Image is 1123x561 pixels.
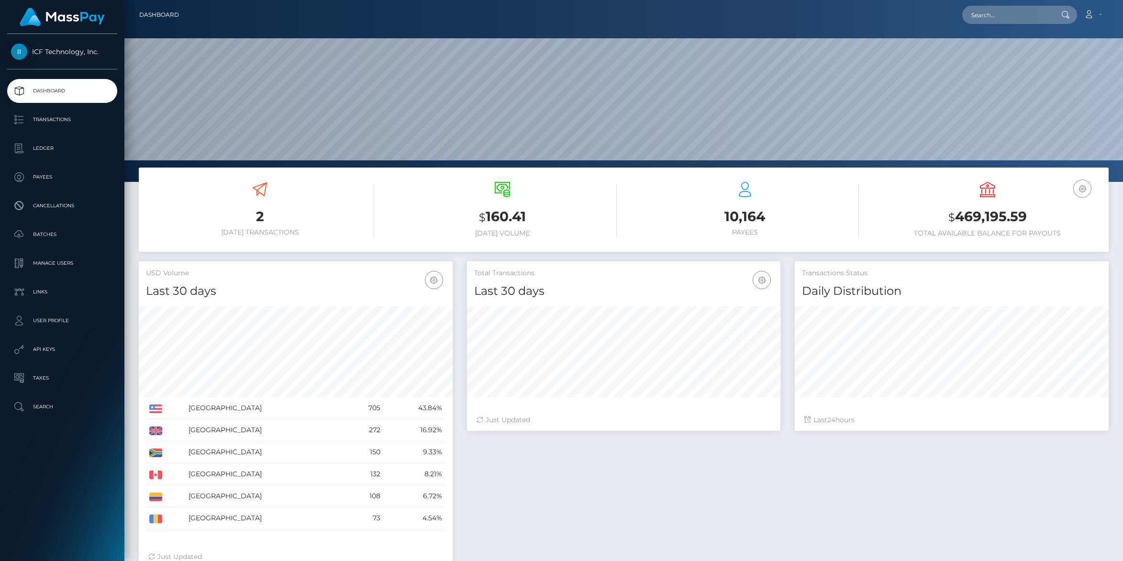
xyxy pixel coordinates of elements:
[146,283,445,300] h4: Last 30 days
[11,84,113,98] p: Dashboard
[346,463,383,485] td: 132
[11,141,113,156] p: Ledger
[7,194,117,218] a: Cancellations
[346,419,383,441] td: 272
[146,207,374,226] h3: 2
[802,269,1101,278] h5: Transactions Status
[384,397,445,419] td: 43.84%
[146,228,374,236] h6: [DATE] Transactions
[185,463,346,485] td: [GEOGRAPHIC_DATA]
[948,211,955,224] small: $
[384,463,445,485] td: 8.21%
[7,309,117,333] a: User Profile
[11,314,113,328] p: User Profile
[7,79,117,103] a: Dashboard
[384,419,445,441] td: 16.92%
[146,269,445,278] h5: USD Volume
[7,47,117,56] span: ICF Technology, Inc.
[479,211,486,224] small: $
[11,371,113,385] p: Taxes
[802,283,1101,300] h4: Daily Distribution
[7,165,117,189] a: Payees
[7,108,117,132] a: Transactions
[139,5,179,25] a: Dashboard
[7,395,117,419] a: Search
[185,419,346,441] td: [GEOGRAPHIC_DATA]
[346,397,383,419] td: 705
[11,256,113,270] p: Manage Users
[7,280,117,304] a: Links
[873,229,1101,237] h6: Total Available Balance for Payouts
[389,207,617,227] h3: 160.41
[384,441,445,463] td: 9.33%
[7,136,117,160] a: Ledger
[149,449,162,457] img: ZA.png
[185,441,346,463] td: [GEOGRAPHIC_DATA]
[474,269,774,278] h5: Total Transactions
[11,199,113,213] p: Cancellations
[185,397,346,419] td: [GEOGRAPHIC_DATA]
[346,441,383,463] td: 150
[11,44,27,60] img: ICF Technology, Inc.
[11,400,113,414] p: Search
[631,207,859,226] h3: 10,164
[11,342,113,357] p: API Keys
[7,366,117,390] a: Taxes
[20,8,105,26] img: MassPay Logo
[474,283,774,300] h4: Last 30 days
[7,251,117,275] a: Manage Users
[389,229,617,237] h6: [DATE] Volume
[631,228,859,236] h6: Payees
[804,415,1099,425] div: Last hours
[11,285,113,299] p: Links
[11,170,113,184] p: Payees
[827,415,835,424] span: 24
[11,112,113,127] p: Transactions
[11,227,113,242] p: Batches
[962,6,1052,24] input: Search...
[873,207,1101,227] h3: 469,195.59
[149,404,162,413] img: US.png
[7,337,117,361] a: API Keys
[7,223,117,247] a: Batches
[477,415,771,425] div: Just Updated
[149,426,162,435] img: GB.png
